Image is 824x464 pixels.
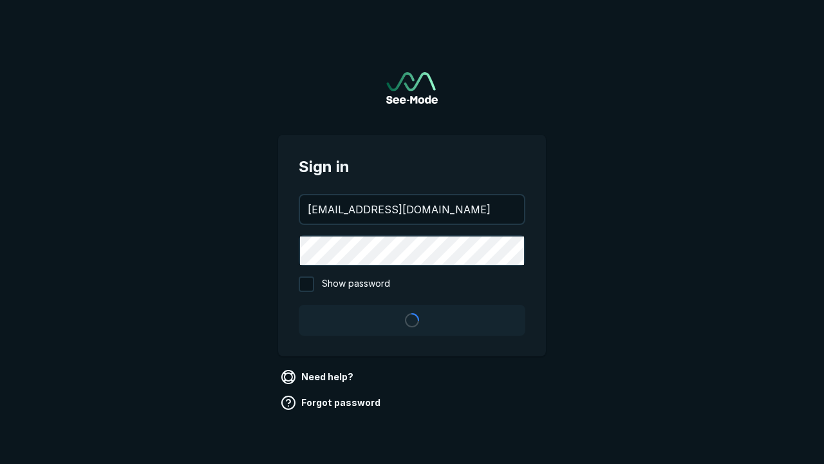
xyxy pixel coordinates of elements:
img: See-Mode Logo [386,72,438,104]
a: Need help? [278,367,359,387]
input: your@email.com [300,195,524,224]
a: Forgot password [278,392,386,413]
span: Sign in [299,155,525,179]
a: Go to sign in [386,72,438,104]
span: Show password [322,276,390,292]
